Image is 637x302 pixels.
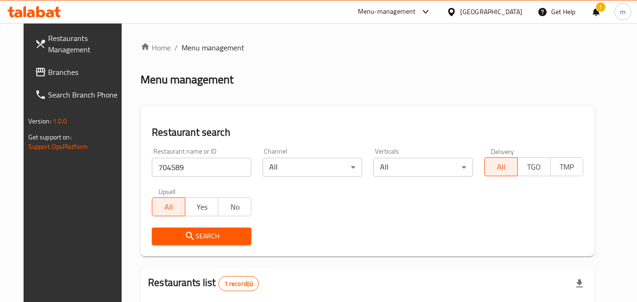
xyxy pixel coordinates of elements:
[491,148,514,155] label: Delivery
[152,228,251,245] button: Search
[48,33,123,55] span: Restaurants Management
[182,42,244,53] span: Menu management
[159,230,244,242] span: Search
[219,279,259,288] span: 1 record(s)
[141,42,171,53] a: Home
[158,188,176,195] label: Upsell
[53,115,67,127] span: 1.0.0
[460,7,522,17] div: [GEOGRAPHIC_DATA]
[189,200,215,214] span: Yes
[152,197,185,216] button: All
[373,158,473,177] div: All
[141,42,595,53] nav: breadcrumb
[218,197,251,216] button: No
[48,66,123,78] span: Branches
[263,158,362,177] div: All
[620,7,626,17] span: m
[28,115,51,127] span: Version:
[141,72,233,87] h2: Menu management
[148,276,259,291] h2: Restaurants list
[484,157,518,176] button: All
[517,157,551,176] button: TGO
[152,158,251,177] input: Search for restaurant name or ID..
[27,61,130,83] a: Branches
[48,89,123,100] span: Search Branch Phone
[358,6,416,17] div: Menu-management
[28,131,72,143] span: Get support on:
[554,160,580,174] span: TMP
[222,200,248,214] span: No
[156,200,182,214] span: All
[488,160,514,174] span: All
[185,197,218,216] button: Yes
[550,157,584,176] button: TMP
[28,140,88,153] a: Support.OpsPlatform
[27,83,130,106] a: Search Branch Phone
[152,125,583,139] h2: Restaurant search
[27,27,130,61] a: Restaurants Management
[521,160,547,174] span: TGO
[568,272,591,295] div: Export file
[174,42,178,53] li: /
